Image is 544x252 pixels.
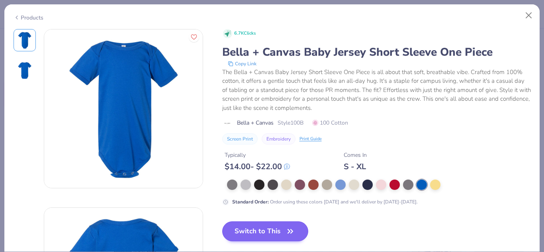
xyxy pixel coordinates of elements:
button: Switch to This [222,221,309,241]
div: Print Guide [299,136,322,143]
div: S - XL [344,162,367,172]
div: $ 14.00 - $ 22.00 [225,162,290,172]
img: Back [15,61,34,80]
span: Bella + Canvas [237,119,274,127]
span: Style 100B [278,119,303,127]
img: brand logo [222,120,233,127]
div: Order using these colors [DATE] and we'll deliver by [DATE]-[DATE]. [232,198,418,205]
button: Screen Print [222,133,258,145]
div: Typically [225,151,290,159]
strong: Standard Order : [232,199,269,205]
div: Bella + Canvas Baby Jersey Short Sleeve One Piece [222,45,531,60]
button: Like [189,32,199,42]
button: Close [521,8,536,23]
span: 100 Cotton [312,119,348,127]
div: Comes In [344,151,367,159]
button: copy to clipboard [225,60,259,68]
img: Front [15,31,34,50]
img: Front [44,29,203,188]
span: 6.7K Clicks [234,30,256,37]
div: Products [14,14,43,22]
div: The Bella + Canvas Baby Jersey Short Sleeve One Piece is all about that soft, breathable vibe. Cr... [222,68,531,113]
button: Embroidery [262,133,295,145]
